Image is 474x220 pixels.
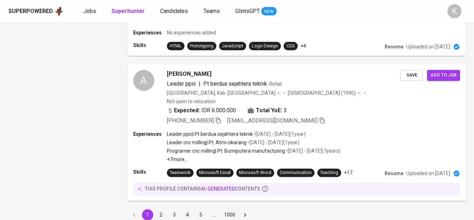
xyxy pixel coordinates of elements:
div: … [209,211,220,218]
p: +4 [300,42,306,49]
div: CSS [286,43,295,49]
div: Superpowered [8,7,53,15]
p: Skills [133,168,167,175]
span: Teams [203,8,220,14]
span: Add to job [431,71,456,79]
b: Expected: [174,106,200,115]
p: Uploaded on [DATE] [406,170,450,177]
a: GlintsGPT NEW [235,7,277,16]
a: Jobs [83,7,97,16]
div: [GEOGRAPHIC_DATA], Kab. [GEOGRAPHIC_DATA] [167,89,281,96]
div: (1990) [288,89,361,96]
div: Teamwork [170,169,191,176]
span: Retail [269,81,282,87]
a: Candidates [160,7,189,16]
div: HTML [170,43,182,49]
div: Microsoft Excel [199,169,231,176]
span: [DEMOGRAPHIC_DATA] [288,89,341,96]
span: GlintsGPT [235,8,260,14]
div: Logo Design [252,43,278,49]
p: • [DATE] - [DATE] ( 1 year ) [246,139,299,146]
p: • [DATE] - [DATE] ( 1 year ) [253,131,306,138]
span: | [199,80,201,88]
span: [EMAIL_ADDRESS][DOMAIN_NAME] [227,117,318,124]
p: • [DATE] - [DATE] ( 7 years ) [285,147,340,154]
div: IDR 6.000.000 [167,106,236,115]
a: Teams [203,7,221,16]
div: K [447,4,461,18]
p: +7 more ... [167,156,340,163]
p: this profile contains contents [145,185,260,192]
div: Teaching [320,169,338,176]
span: [PERSON_NAME] [167,70,211,78]
p: Leader ppic | Pt berdua sejahtera teknik [167,131,253,138]
p: +17 [344,169,352,176]
button: Add to job [427,70,460,81]
img: app logo [54,6,64,16]
div: Prototyping [190,43,214,49]
span: Jobs [83,8,96,14]
p: Experiences [133,29,167,36]
b: Total YoE: [256,106,282,115]
a: A[PERSON_NAME]Leader ppic|Pt berdua sejahtera teknikRetail[GEOGRAPHIC_DATA], Kab. [GEOGRAPHIC_DAT... [128,64,466,201]
p: No experiences added [167,29,216,36]
p: Resume [385,170,404,177]
span: Save [404,71,419,79]
p: Programer cnc milling | Pt. Bumiputera manufacturing [167,147,285,154]
span: AI-generated [201,186,235,192]
p: Resume [385,43,404,50]
p: Uploaded on [DATE] [406,43,450,50]
span: Leader ppic [167,80,196,87]
span: Candidates [160,8,188,14]
p: Experiences [133,131,167,138]
span: NEW [261,8,277,15]
span: 3 [284,106,287,115]
a: Superhunter [111,7,146,16]
p: Not open to relocation [167,98,216,105]
button: Save [400,70,423,81]
b: Superhunter [111,8,145,14]
div: A [133,70,154,91]
div: Microsoft Word [239,169,271,176]
span: [PHONE_NUMBER] [167,117,214,124]
span: Pt berdua sejahtera teknik [203,80,267,87]
p: Leader cnc milling | Pt. Atmi cikarang [167,139,246,146]
p: Skills [133,42,167,49]
div: Communication [280,169,312,176]
a: Superpoweredapp logo [8,6,64,16]
div: JavaScript [222,43,243,49]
